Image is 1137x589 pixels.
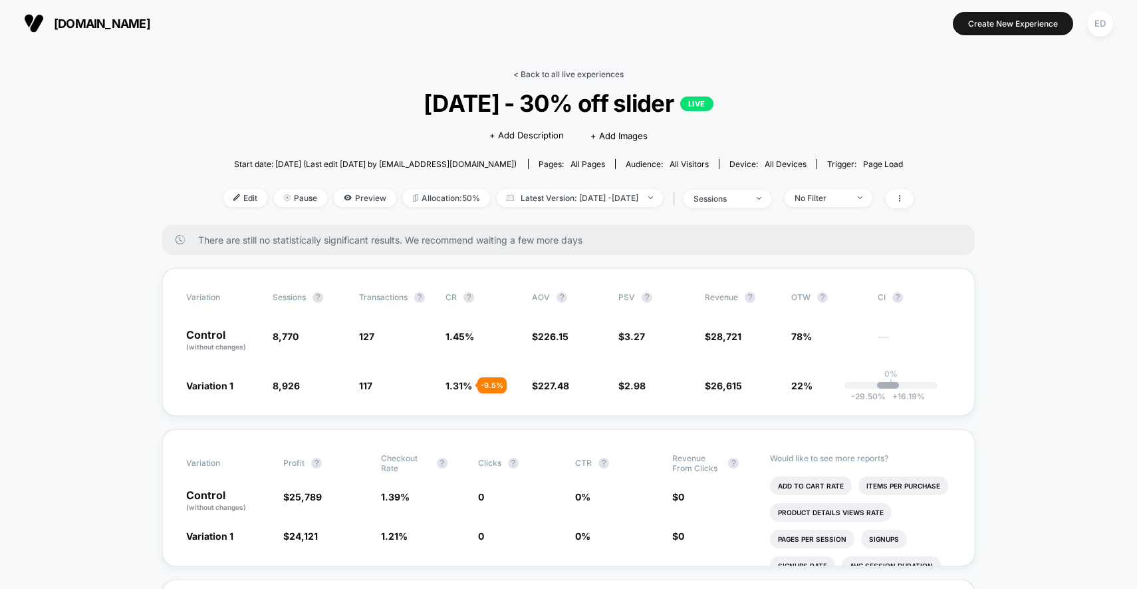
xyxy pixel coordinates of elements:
[670,159,709,169] span: All Visitors
[532,331,568,342] span: $
[827,159,903,169] div: Trigger:
[575,530,590,542] span: 0 %
[858,477,948,495] li: Items Per Purchase
[273,331,299,342] span: 8,770
[478,491,484,502] span: 0
[538,331,568,342] span: 226.15
[186,503,246,511] span: (without changes)
[289,530,318,542] span: 24,121
[624,331,645,342] span: 3.27
[770,453,951,463] p: Would like to see more reports?
[863,159,903,169] span: Page Load
[678,530,684,542] span: 0
[186,343,246,351] span: (without changes)
[311,458,322,469] button: ?
[570,159,605,169] span: all pages
[590,130,648,141] span: + Add Images
[642,292,652,303] button: ?
[508,458,519,469] button: ?
[851,391,886,401] span: -29.50 %
[705,292,738,302] span: Revenue
[258,89,879,117] span: [DATE] - 30% off slider
[313,292,323,303] button: ?
[598,458,609,469] button: ?
[445,380,472,391] span: 1.31 %
[626,159,709,169] div: Audience:
[274,189,327,207] span: Pause
[886,391,925,401] span: 16.19 %
[705,331,741,342] span: $
[478,530,484,542] span: 0
[359,380,372,391] span: 117
[648,196,653,199] img: end
[770,503,892,522] li: Product Details Views Rate
[24,13,44,33] img: Visually logo
[765,159,807,169] span: all devices
[728,458,739,469] button: ?
[791,380,813,391] span: 22%
[233,194,240,201] img: edit
[618,380,646,391] span: $
[575,458,592,468] span: CTR
[575,491,590,502] span: 0 %
[381,491,410,502] span: 1.39 %
[413,194,418,202] img: rebalance
[234,159,517,169] span: Start date: [DATE] (Last edit [DATE] by [EMAIL_ADDRESS][DOMAIN_NAME])
[273,292,306,302] span: Sessions
[680,97,713,111] p: LIVE
[445,331,474,342] span: 1.45 %
[359,331,374,342] span: 127
[532,380,569,391] span: $
[283,530,318,542] span: $
[672,491,684,502] span: $
[858,196,862,199] img: end
[719,159,817,169] span: Device:
[757,197,761,200] img: end
[878,292,951,303] span: CI
[557,292,567,303] button: ?
[186,292,259,303] span: Variation
[711,380,742,391] span: 26,615
[672,530,684,542] span: $
[861,530,907,548] li: Signups
[403,189,490,207] span: Allocation: 50%
[624,380,646,391] span: 2.98
[745,292,755,303] button: ?
[1083,10,1117,37] button: ED
[770,556,835,575] li: Signups Rate
[20,13,154,34] button: [DOMAIN_NAME]
[694,194,747,204] div: sessions
[878,333,951,352] span: ---
[892,292,903,303] button: ?
[186,530,233,542] span: Variation 1
[414,292,425,303] button: ?
[497,189,663,207] span: Latest Version: [DATE] - [DATE]
[198,234,948,246] span: There are still no statistically significant results. We recommend waiting a few more days
[672,453,721,473] span: Revenue From Clicks
[186,453,259,473] span: Variation
[186,490,270,512] p: Control
[884,369,898,379] p: 0%
[892,391,898,401] span: +
[1087,11,1113,37] div: ED
[618,331,645,342] span: $
[437,458,447,469] button: ?
[289,491,322,502] span: 25,789
[539,159,605,169] div: Pages:
[359,292,408,302] span: Transactions
[513,69,624,79] a: < Back to all live experiences
[705,380,742,391] span: $
[334,189,396,207] span: Preview
[445,292,457,302] span: CR
[795,193,848,203] div: No Filter
[223,189,267,207] span: Edit
[186,380,233,391] span: Variation 1
[283,491,322,502] span: $
[489,129,564,142] span: + Add Description
[817,292,828,303] button: ?
[791,292,864,303] span: OTW
[770,530,854,548] li: Pages Per Session
[478,458,501,468] span: Clicks
[507,194,514,201] img: calendar
[842,556,941,575] li: Avg Session Duration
